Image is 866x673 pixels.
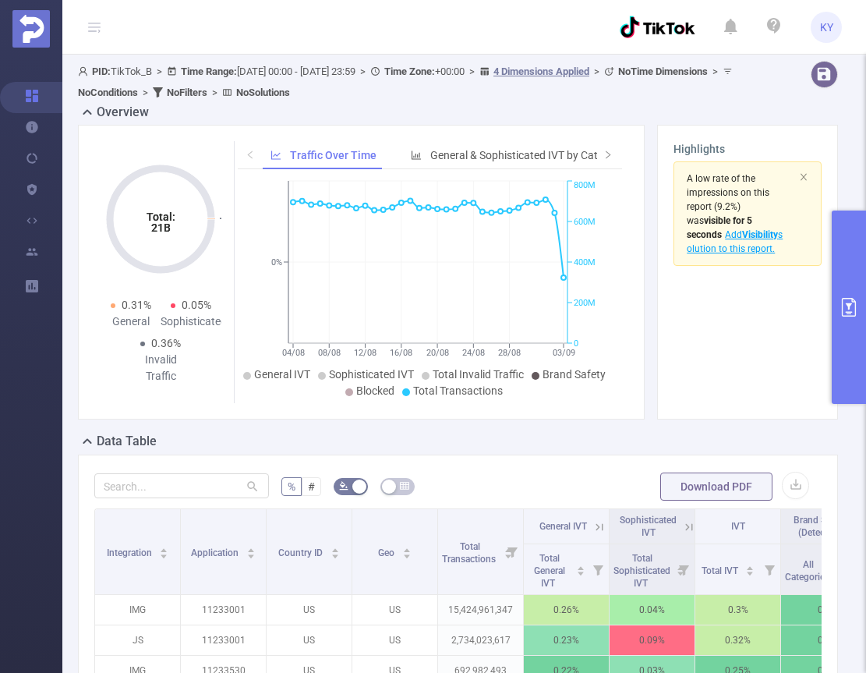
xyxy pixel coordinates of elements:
[161,313,221,330] div: Sophisticated
[620,515,677,538] span: Sophisticated IVT
[708,66,723,77] span: >
[731,521,745,532] span: IVT
[576,564,585,573] div: Sort
[799,172,808,182] i: icon: close
[318,348,341,358] tspan: 08/08
[745,564,755,573] div: Sort
[78,66,92,76] i: icon: user
[12,10,50,48] img: Protected Media
[577,569,585,574] i: icon: caret-down
[673,544,695,594] i: Filter menu
[702,565,741,576] span: Total IVT
[138,87,153,98] span: >
[246,546,256,555] div: Sort
[207,87,222,98] span: >
[329,368,414,381] span: Sophisticated IVT
[181,625,266,655] p: 11233001
[151,221,171,234] tspan: 21B
[267,625,352,655] p: US
[246,150,255,159] i: icon: left
[131,352,191,384] div: Invalid Traffic
[356,384,394,397] span: Blocked
[820,12,833,43] span: KY
[278,547,325,558] span: Country ID
[411,150,422,161] i: icon: bar-chart
[746,569,755,574] i: icon: caret-down
[574,257,596,267] tspan: 400M
[147,211,175,223] tspan: Total:
[799,168,808,186] button: icon: close
[430,149,625,161] span: General & Sophisticated IVT by Category
[534,553,565,589] span: Total General IVT
[95,595,180,625] p: IMG
[95,625,180,655] p: JS
[246,552,255,557] i: icon: caret-down
[167,87,207,98] b: No Filters
[159,546,168,555] div: Sort
[330,546,340,555] div: Sort
[355,66,370,77] span: >
[574,338,578,349] tspan: 0
[673,141,822,158] h3: Highlights
[465,66,479,77] span: >
[288,480,295,493] span: %
[438,595,523,625] p: 15,424,961,347
[182,299,211,311] span: 0.05%
[378,547,397,558] span: Geo
[400,481,409,491] i: icon: table
[587,544,609,594] i: Filter menu
[402,552,411,557] i: icon: caret-down
[254,368,310,381] span: General IVT
[687,173,783,254] span: (9.2%)
[687,173,769,212] span: A low rate of the impressions on this report
[181,595,266,625] p: 11233001
[330,552,339,557] i: icon: caret-down
[493,66,589,77] u: 4 Dimensions Applied
[610,595,695,625] p: 0.04%
[438,625,523,655] p: 2,734,023,617
[553,348,575,358] tspan: 03/09
[610,625,695,655] p: 0.09%
[78,87,138,98] b: No Conditions
[181,66,237,77] b: Time Range:
[97,103,149,122] h2: Overview
[152,66,167,77] span: >
[101,313,161,330] div: General
[290,149,376,161] span: Traffic Over Time
[539,521,587,532] span: General IVT
[122,299,151,311] span: 0.31%
[107,547,154,558] span: Integration
[308,480,315,493] span: #
[160,546,168,551] i: icon: caret-up
[402,546,412,555] div: Sort
[267,595,352,625] p: US
[151,337,181,349] span: 0.36%
[160,552,168,557] i: icon: caret-down
[433,368,524,381] span: Total Invalid Traffic
[236,87,290,98] b: No Solutions
[354,348,376,358] tspan: 12/08
[78,66,737,98] span: TikTok_B [DATE] 00:00 - [DATE] 23:59 +00:00
[524,625,609,655] p: 0.23%
[271,257,282,267] tspan: 0%
[742,229,778,240] b: Visibility
[577,564,585,569] i: icon: caret-up
[97,432,157,451] h2: Data Table
[92,66,111,77] b: PID:
[574,181,596,191] tspan: 800M
[781,625,866,655] p: 0%
[687,215,752,240] span: was
[687,215,752,240] b: visible for 5 seconds
[618,66,708,77] b: No Time Dimensions
[330,546,339,551] i: icon: caret-up
[426,348,449,358] tspan: 20/08
[746,564,755,569] i: icon: caret-up
[524,595,609,625] p: 0.26%
[574,217,596,227] tspan: 600M
[94,473,269,498] input: Search...
[574,298,596,308] tspan: 200M
[687,229,783,254] span: Add solution to this report.
[391,348,413,358] tspan: 16/08
[462,348,485,358] tspan: 24/08
[660,473,772,501] button: Download PDF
